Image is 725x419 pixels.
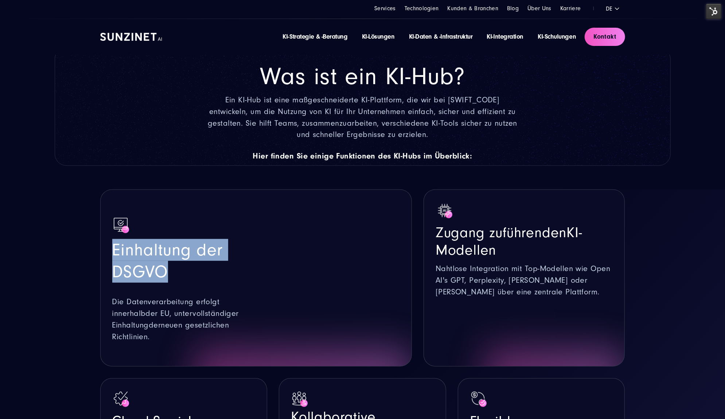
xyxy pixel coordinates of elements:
[112,297,194,306] span: Die Datenverarbeitung
[208,95,517,140] span: Ein KI-Hub ist eine maßgeschneiderte KI-Plattform, die wir bei [SWIFT_CODE] entwickeln, um die Nu...
[362,33,395,40] a: KI-Lösungen
[185,321,229,330] span: gesetzlichen
[112,309,146,318] span: innerhalb
[112,390,130,408] img: Häkchen Icon | KI-Hub von SUNZINET
[405,5,439,12] a: Technologien
[291,390,309,408] img: Mehrere Menschen als Symbol für Teamwork | KI-Hub von SUNZINET
[283,33,348,40] a: KI-Strategie & -Beratung
[538,33,576,40] a: KI-Schulungen
[436,263,613,298] p: Nahtlose Integration mit Top-Modellen wie Open AI's GPT, Perplexity, [PERSON_NAME] oder [PERSON_N...
[112,321,149,330] span: Einhaltung
[436,224,582,258] span: KI-Modellen
[148,332,149,341] span: .
[527,5,551,12] a: Über Uns
[470,390,488,408] img: Geld Icon | KI-Hub von SUNZINET
[112,332,148,341] span: Richtlinien
[436,224,503,241] span: Zugang zu
[196,297,219,306] span: erfolgt
[192,309,239,318] span: vollständiger
[100,33,162,41] img: SUNZINET AI Logo
[253,151,472,161] span: Hier finden Sie einige Funktionen des KI-Hubs im Überblick:
[161,321,182,330] span: neuen
[409,33,473,40] a: KI-Daten & -Infrastruktur
[503,224,566,241] span: führenden
[374,5,396,12] a: Services
[112,216,130,235] img: Bildschirm mit Häkchen | KI-Hub von SUNZINET
[560,5,581,12] a: Karriere
[706,4,721,19] img: HubSpot Tools-Menüschalter
[487,33,524,40] a: KI-Integration
[507,5,519,12] a: Blog
[149,321,161,330] span: der
[145,309,192,318] span: der EU, unter
[585,28,625,46] a: Kontakt
[112,240,223,282] span: Einhaltung der DSGVO
[436,201,454,220] img: AI 1
[374,4,581,13] div: Navigation Menu
[283,32,576,42] div: Navigation Menu
[205,62,520,91] h2: Was ist ein KI-Hub?
[448,5,498,12] a: Kunden & Branchen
